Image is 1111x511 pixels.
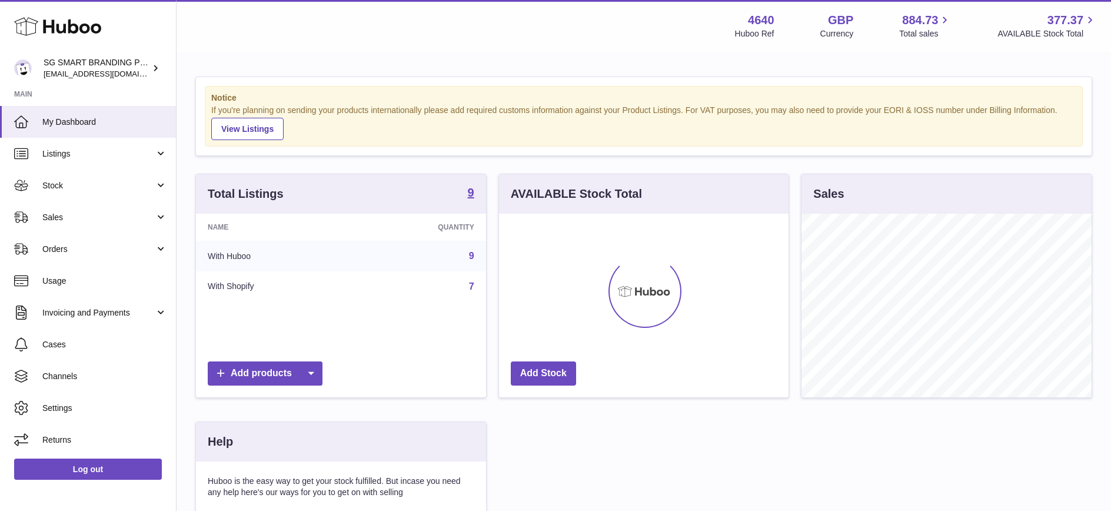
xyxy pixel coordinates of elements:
span: Invoicing and Payments [42,307,155,318]
div: If you're planning on sending your products internationally please add required customs informati... [211,105,1076,140]
strong: 4640 [748,12,774,28]
a: 377.37 AVAILABLE Stock Total [997,12,1097,39]
td: With Shopify [196,271,352,302]
strong: 9 [468,187,474,198]
span: [EMAIL_ADDRESS][DOMAIN_NAME] [44,69,173,78]
span: Total sales [899,28,952,39]
a: 9 [468,187,474,201]
img: uktopsmileshipping@gmail.com [14,59,32,77]
span: Sales [42,212,155,223]
a: View Listings [211,118,284,140]
span: My Dashboard [42,117,167,128]
div: SG SMART BRANDING PTE. LTD. [44,57,149,79]
div: Currency [820,28,854,39]
a: 884.73 Total sales [899,12,952,39]
div: Huboo Ref [735,28,774,39]
span: Cases [42,339,167,350]
th: Name [196,214,352,241]
h3: Total Listings [208,186,284,202]
span: Stock [42,180,155,191]
span: 377.37 [1047,12,1083,28]
span: Settings [42,403,167,414]
th: Quantity [352,214,486,241]
h3: Sales [813,186,844,202]
strong: Notice [211,92,1076,104]
span: Channels [42,371,167,382]
span: Listings [42,148,155,160]
a: 9 [469,251,474,261]
span: 884.73 [902,12,938,28]
p: Huboo is the easy way to get your stock fulfilled. But incase you need any help here's our ways f... [208,476,474,498]
span: AVAILABLE Stock Total [997,28,1097,39]
a: Log out [14,459,162,480]
a: Add Stock [511,361,576,386]
td: With Huboo [196,241,352,271]
span: Orders [42,244,155,255]
a: 7 [469,281,474,291]
h3: AVAILABLE Stock Total [511,186,642,202]
span: Usage [42,276,167,287]
h3: Help [208,434,233,450]
strong: GBP [828,12,853,28]
span: Returns [42,434,167,446]
a: Add products [208,361,322,386]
